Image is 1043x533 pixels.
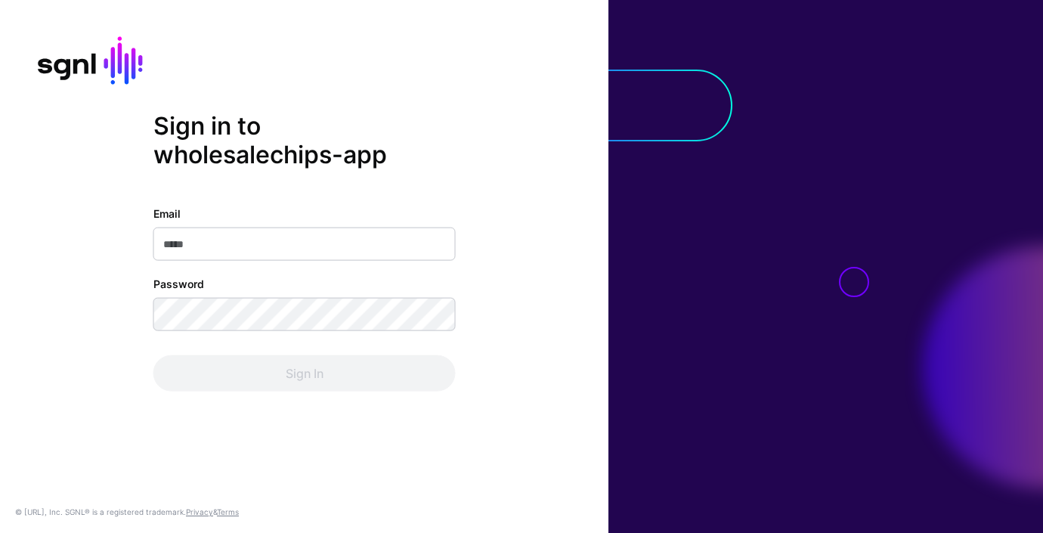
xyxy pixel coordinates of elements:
div: © [URL], Inc. SGNL® is a registered trademark. & [15,506,239,518]
label: Email [153,206,181,222]
a: Privacy [186,507,213,516]
h2: Sign in to wholesalechips-app [153,111,456,169]
label: Password [153,276,204,292]
a: Terms [217,507,239,516]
